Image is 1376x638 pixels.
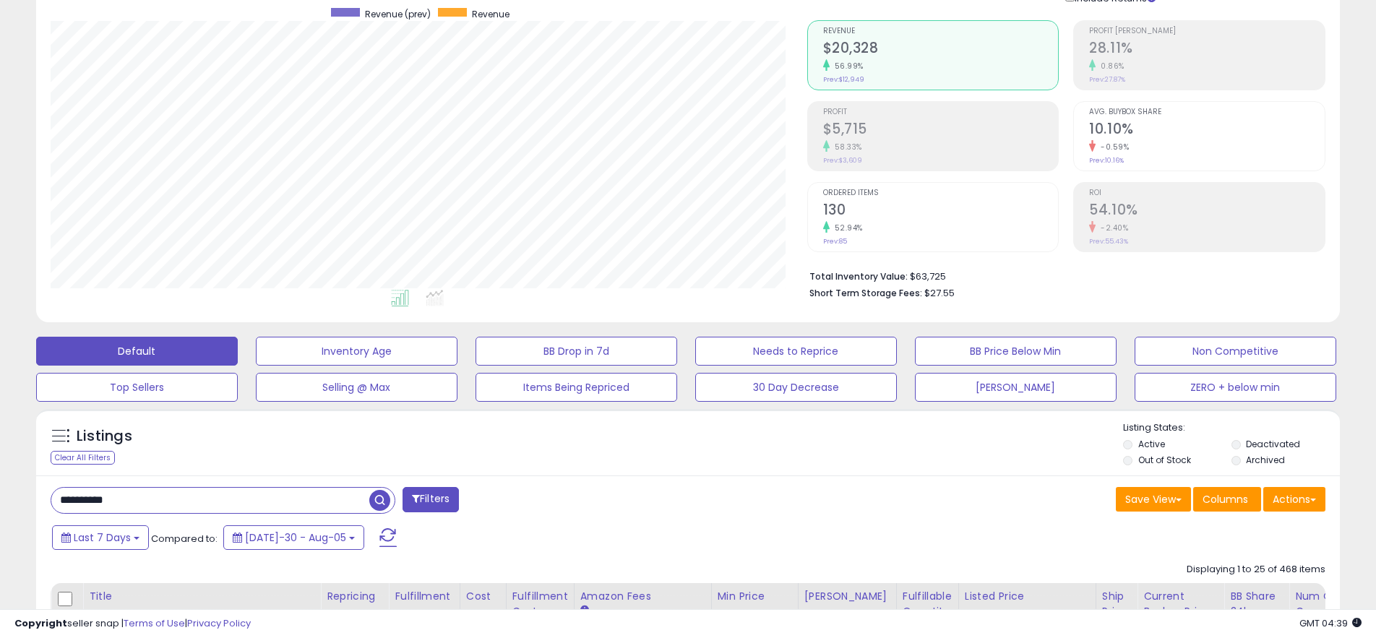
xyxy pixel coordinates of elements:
[924,286,955,300] span: $27.55
[809,287,922,299] b: Short Term Storage Fees:
[830,223,863,233] small: 52.94%
[915,337,1117,366] button: BB Price Below Min
[395,589,453,604] div: Fulfillment
[915,373,1117,402] button: [PERSON_NAME]
[327,589,382,604] div: Repricing
[1138,438,1165,450] label: Active
[1143,589,1218,619] div: Current Buybox Price
[476,373,677,402] button: Items Being Repriced
[512,589,568,619] div: Fulfillment Cost
[466,589,500,604] div: Cost
[1230,589,1283,619] div: BB Share 24h.
[14,616,67,630] strong: Copyright
[830,61,864,72] small: 56.99%
[74,530,131,545] span: Last 7 Days
[903,589,953,619] div: Fulfillable Quantity
[1246,438,1300,450] label: Deactivated
[1187,563,1325,577] div: Displaying 1 to 25 of 468 items
[1096,223,1128,233] small: -2.40%
[580,589,705,604] div: Amazon Fees
[187,616,251,630] a: Privacy Policy
[245,530,346,545] span: [DATE]-30 - Aug-05
[823,237,847,246] small: Prev: 85
[965,589,1090,604] div: Listed Price
[1089,156,1124,165] small: Prev: 10.16%
[1089,237,1128,246] small: Prev: 55.43%
[1102,589,1131,619] div: Ship Price
[1089,121,1325,140] h2: 10.10%
[823,27,1059,35] span: Revenue
[804,589,890,604] div: [PERSON_NAME]
[51,451,115,465] div: Clear All Filters
[1123,421,1340,435] p: Listing States:
[1089,108,1325,116] span: Avg. Buybox Share
[1089,27,1325,35] span: Profit [PERSON_NAME]
[256,337,457,366] button: Inventory Age
[52,525,149,550] button: Last 7 Days
[823,121,1059,140] h2: $5,715
[809,270,908,283] b: Total Inventory Value:
[476,337,677,366] button: BB Drop in 7d
[151,532,218,546] span: Compared to:
[1246,454,1285,466] label: Archived
[1138,454,1191,466] label: Out of Stock
[1089,202,1325,221] h2: 54.10%
[1089,40,1325,59] h2: 28.11%
[403,487,459,512] button: Filters
[365,8,431,20] span: Revenue (prev)
[14,617,251,631] div: seller snap | |
[1135,373,1336,402] button: ZERO + below min
[1193,487,1261,512] button: Columns
[1089,75,1125,84] small: Prev: 27.87%
[223,525,364,550] button: [DATE]-30 - Aug-05
[823,189,1059,197] span: Ordered Items
[89,589,314,604] div: Title
[1096,61,1125,72] small: 0.86%
[823,156,862,165] small: Prev: $3,609
[823,202,1059,221] h2: 130
[36,337,238,366] button: Default
[124,616,185,630] a: Terms of Use
[1135,337,1336,366] button: Non Competitive
[809,267,1315,284] li: $63,725
[1203,492,1248,506] span: Columns
[1299,616,1362,630] span: 2025-08-13 04:39 GMT
[1295,589,1348,619] div: Num of Comp.
[830,142,862,152] small: 58.33%
[472,8,509,20] span: Revenue
[1096,142,1129,152] small: -0.59%
[36,373,238,402] button: Top Sellers
[1116,487,1191,512] button: Save View
[823,40,1059,59] h2: $20,328
[718,589,792,604] div: Min Price
[695,373,897,402] button: 30 Day Decrease
[1263,487,1325,512] button: Actions
[823,75,864,84] small: Prev: $12,949
[823,108,1059,116] span: Profit
[695,337,897,366] button: Needs to Reprice
[1089,189,1325,197] span: ROI
[256,373,457,402] button: Selling @ Max
[77,426,132,447] h5: Listings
